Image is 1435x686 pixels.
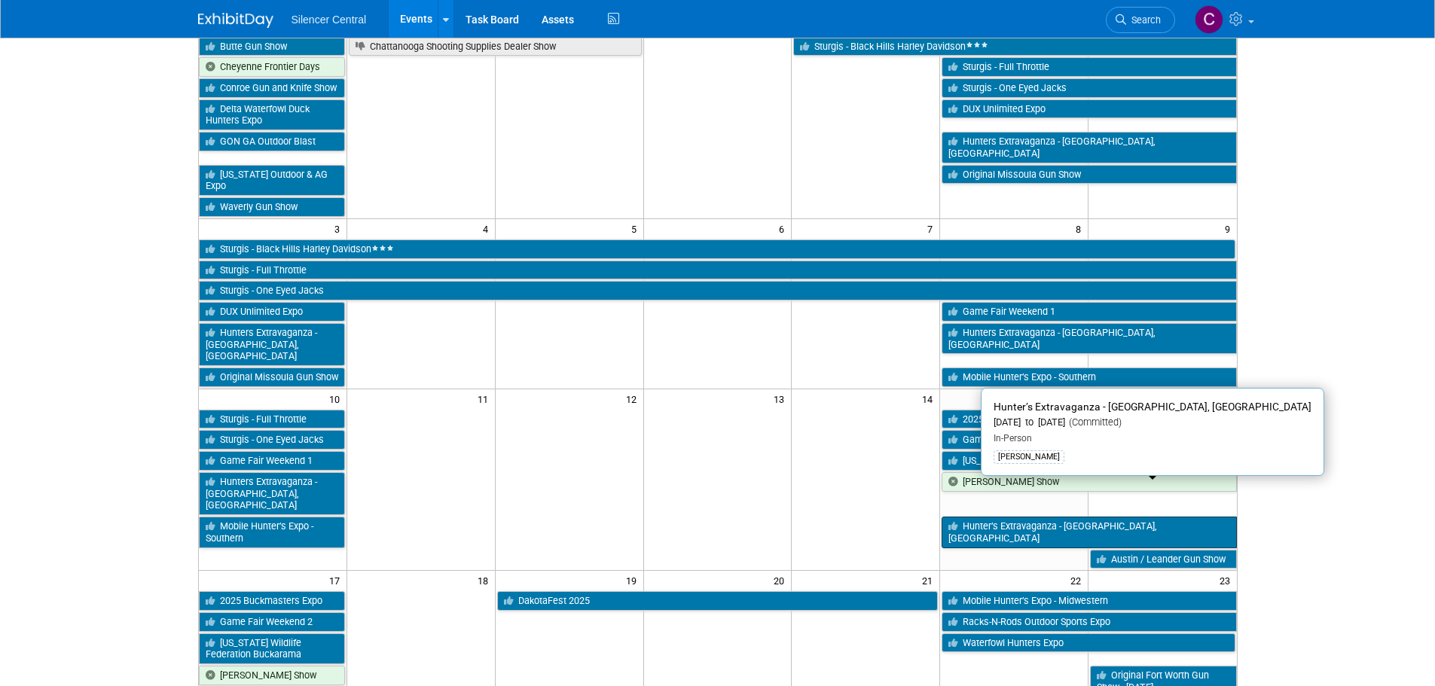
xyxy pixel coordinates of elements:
[199,197,345,217] a: Waverly Gun Show
[772,389,791,408] span: 13
[942,367,1236,387] a: Mobile Hunter’s Expo - Southern
[942,302,1236,322] a: Game Fair Weekend 1
[199,261,1237,280] a: Sturgis - Full Throttle
[199,451,345,471] a: Game Fair Weekend 1
[994,416,1311,429] div: [DATE] to [DATE]
[476,571,495,590] span: 18
[772,571,791,590] span: 20
[942,410,1236,429] a: 2025 Buckmasters Expo
[1126,14,1161,26] span: Search
[199,410,345,429] a: Sturgis - Full Throttle
[1074,219,1088,238] span: 8
[199,239,1235,259] a: Sturgis - Black Hills Harley Davidson
[994,401,1311,413] span: Hunter’s Extravaganza - [GEOGRAPHIC_DATA], [GEOGRAPHIC_DATA]
[199,78,345,98] a: Conroe Gun and Knife Show
[942,472,1236,492] a: [PERSON_NAME] Show
[942,323,1236,354] a: Hunters Extravaganza - [GEOGRAPHIC_DATA], [GEOGRAPHIC_DATA]
[1195,5,1223,34] img: Cade Cox
[1223,219,1237,238] span: 9
[921,571,939,590] span: 21
[199,666,345,685] a: [PERSON_NAME] Show
[349,37,642,56] a: Chattanooga Shooting Supplies Dealer Show
[199,430,345,450] a: Sturgis - One Eyed Jacks
[199,472,345,515] a: Hunters Extravaganza - [GEOGRAPHIC_DATA], [GEOGRAPHIC_DATA]
[994,450,1064,464] div: [PERSON_NAME]
[199,633,345,664] a: [US_STATE] Wildlife Federation Buckarama
[199,612,345,632] a: Game Fair Weekend 2
[199,517,345,547] a: Mobile Hunter’s Expo - Southern
[942,132,1236,163] a: Hunters Extravaganza - [GEOGRAPHIC_DATA], [GEOGRAPHIC_DATA]
[333,219,347,238] span: 3
[624,571,643,590] span: 19
[476,389,495,408] span: 11
[630,219,643,238] span: 5
[921,389,939,408] span: 14
[1069,571,1088,590] span: 22
[793,37,1236,56] a: Sturgis - Black Hills Harley Davidson
[624,389,643,408] span: 12
[198,13,273,28] img: ExhibitDay
[942,591,1236,611] a: Mobile Hunter’s Expo - Midwestern
[292,14,367,26] span: Silencer Central
[328,389,347,408] span: 10
[1065,416,1122,428] span: (Committed)
[199,165,345,196] a: [US_STATE] Outdoor & AG Expo
[777,219,791,238] span: 6
[942,57,1236,77] a: Sturgis - Full Throttle
[1090,550,1236,569] a: Austin / Leander Gun Show
[199,37,345,56] a: Butte Gun Show
[942,633,1235,653] a: Waterfowl Hunters Expo
[199,99,345,130] a: Delta Waterfowl Duck Hunters Expo
[942,78,1236,98] a: Sturgis - One Eyed Jacks
[199,281,1237,300] a: Sturgis - One Eyed Jacks
[199,132,345,151] a: GON GA Outdoor Blast
[481,219,495,238] span: 4
[994,433,1032,444] span: In-Person
[942,430,1236,450] a: Game Fair Weekend 2
[199,323,345,366] a: Hunters Extravaganza - [GEOGRAPHIC_DATA], [GEOGRAPHIC_DATA]
[942,99,1236,119] a: DUX Unlimited Expo
[942,517,1236,547] a: Hunter’s Extravaganza - [GEOGRAPHIC_DATA], [GEOGRAPHIC_DATA]
[497,591,939,611] a: DakotaFest 2025
[199,302,345,322] a: DUX Unlimited Expo
[1218,571,1237,590] span: 23
[328,571,347,590] span: 17
[1106,7,1175,33] a: Search
[199,591,345,611] a: 2025 Buckmasters Expo
[942,612,1236,632] a: Racks-N-Rods Outdoor Sports Expo
[199,57,345,77] a: Cheyenne Frontier Days
[199,367,345,387] a: Original Missoula Gun Show
[942,165,1236,184] a: Original Missoula Gun Show
[942,451,1236,471] a: [US_STATE] Wildlife Federation Buckarama
[926,219,939,238] span: 7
